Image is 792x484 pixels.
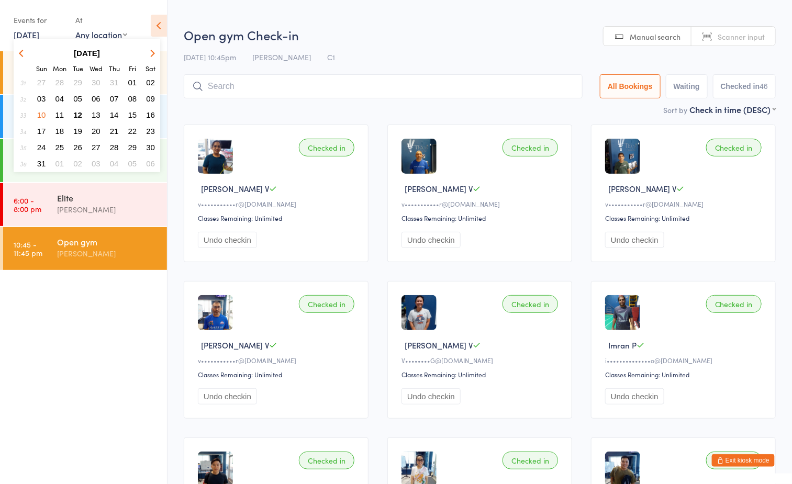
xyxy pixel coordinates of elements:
[57,236,158,247] div: Open gym
[34,108,50,122] button: 10
[74,49,100,58] strong: [DATE]
[37,127,46,136] span: 17
[110,143,119,152] span: 28
[128,78,137,87] span: 01
[34,75,50,89] button: 27
[14,240,42,257] time: 10:45 - 11:45 pm
[198,388,257,404] button: Undo checkin
[3,51,167,94] a: 6:00 -4:00 pmPickleball Access[PERSON_NAME]
[299,452,354,469] div: Checked in
[252,52,311,62] span: [PERSON_NAME]
[106,124,122,138] button: 21
[201,340,269,351] span: [PERSON_NAME] V
[198,232,257,248] button: Undo checkin
[503,295,558,313] div: Checked in
[689,104,776,115] div: Check in time (DESC)
[128,143,137,152] span: 29
[405,340,473,351] span: [PERSON_NAME] V
[75,12,127,29] div: At
[92,110,101,119] span: 13
[128,110,137,119] span: 15
[706,139,762,156] div: Checked in
[503,452,558,469] div: Checked in
[110,94,119,103] span: 07
[608,340,637,351] span: Imran P
[52,92,68,106] button: 04
[605,213,765,222] div: Classes Remaining: Unlimited
[55,159,64,168] span: 01
[37,159,46,168] span: 31
[14,12,65,29] div: Events for
[34,124,50,138] button: 17
[70,156,86,171] button: 02
[73,78,82,87] span: 29
[92,94,101,103] span: 06
[37,110,46,119] span: 10
[55,143,64,152] span: 25
[142,75,159,89] button: 02
[73,110,82,119] span: 12
[605,370,765,379] div: Classes Remaining: Unlimited
[52,108,68,122] button: 11
[55,94,64,103] span: 04
[70,140,86,154] button: 26
[106,92,122,106] button: 07
[146,64,155,73] small: Saturday
[401,388,461,404] button: Undo checkin
[20,160,26,168] em: 36
[146,127,155,136] span: 23
[401,370,561,379] div: Classes Remaining: Unlimited
[20,95,26,103] em: 32
[125,75,141,89] button: 01
[70,75,86,89] button: 29
[73,143,82,152] span: 26
[88,108,104,122] button: 13
[713,74,776,98] button: Checked in46
[201,183,269,194] span: [PERSON_NAME] V
[73,94,82,103] span: 05
[3,95,167,138] a: 5:00 -6:30 pmBeginner[PERSON_NAME]
[20,78,26,87] em: 31
[706,295,762,313] div: Checked in
[109,64,120,73] small: Thursday
[20,111,26,119] em: 33
[198,139,233,174] img: image1752705810.png
[184,52,236,62] span: [DATE] 10:45pm
[36,64,47,73] small: Sunday
[52,140,68,154] button: 25
[88,156,104,171] button: 03
[55,78,64,87] span: 28
[198,213,358,222] div: Classes Remaining: Unlimited
[630,31,681,42] span: Manual search
[142,156,159,171] button: 06
[52,156,68,171] button: 01
[73,159,82,168] span: 02
[92,127,101,136] span: 20
[92,159,101,168] span: 03
[128,127,137,136] span: 22
[75,29,127,40] div: Any location
[52,124,68,138] button: 18
[299,295,354,313] div: Checked in
[73,127,82,136] span: 19
[760,82,768,91] div: 46
[605,295,640,330] img: image1747185918.png
[142,92,159,106] button: 09
[605,139,640,174] img: image1750004637.png
[401,232,461,248] button: Undo checkin
[34,156,50,171] button: 31
[129,64,136,73] small: Friday
[605,356,765,365] div: i••••••••••••••o@[DOMAIN_NAME]
[299,139,354,156] div: Checked in
[88,140,104,154] button: 27
[718,31,765,42] span: Scanner input
[125,156,141,171] button: 05
[128,159,137,168] span: 05
[70,92,86,106] button: 05
[666,74,708,98] button: Waiting
[608,183,676,194] span: [PERSON_NAME] V
[125,92,141,106] button: 08
[110,110,119,119] span: 14
[712,454,775,467] button: Exit kiosk mode
[405,183,473,194] span: [PERSON_NAME] V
